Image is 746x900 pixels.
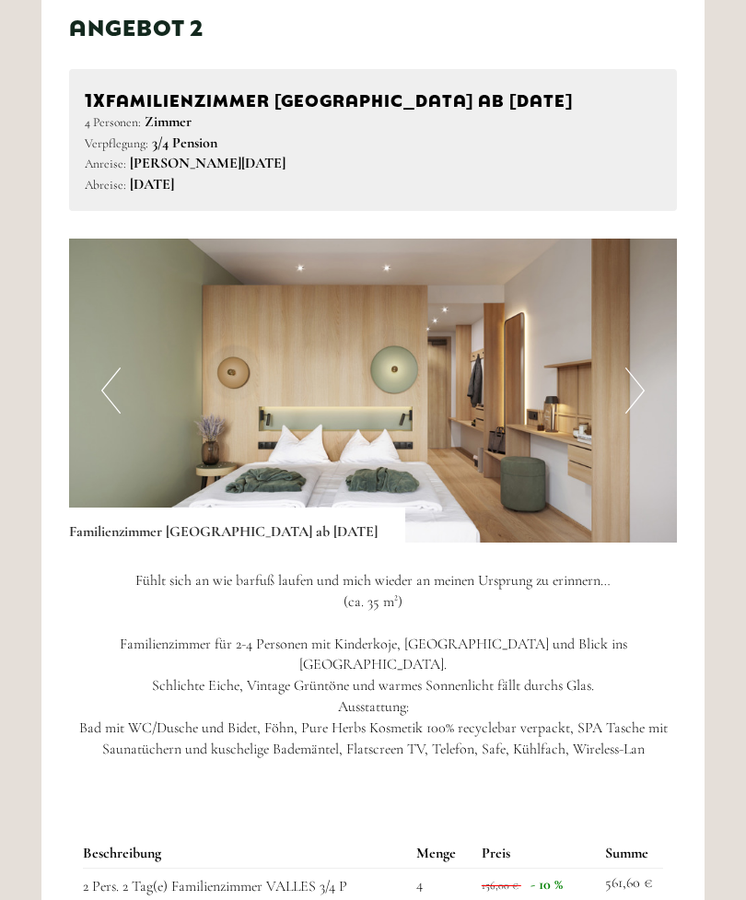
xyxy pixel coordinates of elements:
b: 3/4 Pension [152,134,217,152]
p: Fühlt sich an wie barfuß laufen und mich wieder an meinen Ursprung zu erinnern… (ca. 35 m²) Famil... [69,570,677,760]
th: Beschreibung [83,839,409,868]
small: Verpflegung: [85,135,148,151]
button: Senden [479,477,608,518]
b: 1x [85,85,106,111]
th: Menge [409,839,474,868]
th: Summe [598,839,663,868]
img: image [69,239,677,543]
span: - 10 % [530,875,563,894]
span: 156,00 € [482,879,519,892]
div: [GEOGRAPHIC_DATA] [28,53,262,68]
small: 4 Personen: [85,114,141,130]
div: [DATE] [271,14,337,45]
button: Next [625,368,645,414]
div: Familienzimmer [GEOGRAPHIC_DATA] ab [DATE] [85,85,661,111]
b: [DATE] [130,175,174,193]
div: Guten Tag, wie können wir Ihnen helfen? [14,50,271,106]
small: Anreise: [85,156,126,171]
button: Previous [101,368,121,414]
th: Preis [474,839,598,868]
div: Familienzimmer [GEOGRAPHIC_DATA] ab [DATE] [69,508,405,543]
small: 11:43 [28,89,262,102]
div: Angebot 2 [69,10,204,41]
b: [PERSON_NAME][DATE] [130,154,286,172]
b: Zimmer [145,112,192,131]
small: Abreise: [85,177,126,193]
